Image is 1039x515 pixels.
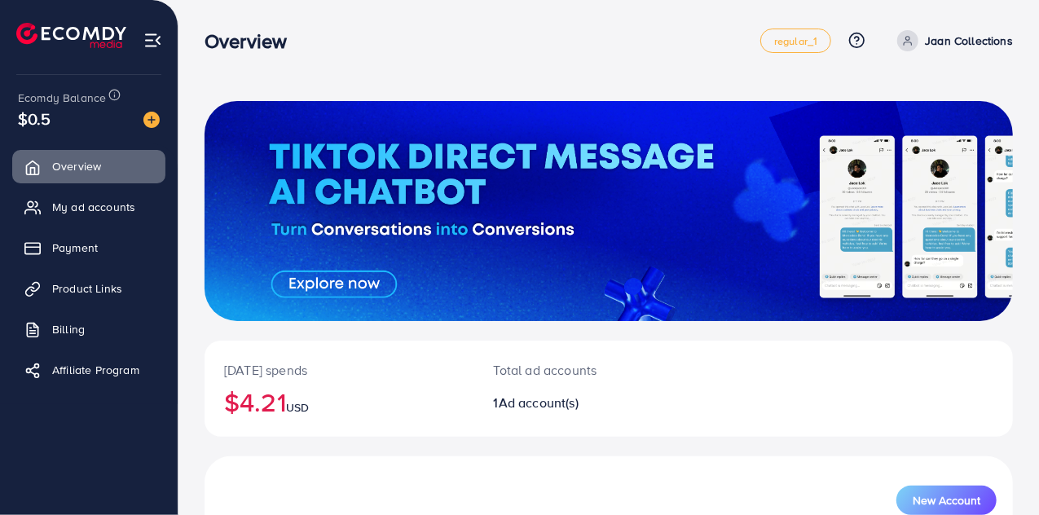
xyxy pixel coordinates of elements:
span: Payment [52,240,98,256]
p: Total ad accounts [494,360,657,380]
span: Overview [52,158,101,174]
img: image [143,112,160,128]
h2: 1 [494,395,657,411]
a: regular_1 [760,29,831,53]
a: Billing [12,313,165,346]
a: Affiliate Program [12,354,165,386]
img: logo [16,23,126,48]
img: menu [143,31,162,50]
p: Jaan Collections [925,31,1013,51]
span: Billing [52,321,85,337]
span: New Account [913,495,980,506]
span: Ecomdy Balance [18,90,106,106]
a: Jaan Collections [891,30,1013,51]
iframe: Chat [970,442,1027,503]
a: Product Links [12,272,165,305]
span: USD [286,399,309,416]
p: [DATE] spends [224,360,455,380]
a: My ad accounts [12,191,165,223]
button: New Account [896,486,997,515]
span: Product Links [52,280,122,297]
span: Ad account(s) [499,394,579,412]
span: regular_1 [774,36,817,46]
span: My ad accounts [52,199,135,215]
a: Payment [12,231,165,264]
a: Overview [12,150,165,183]
span: Affiliate Program [52,362,139,378]
h2: $4.21 [224,386,455,417]
h3: Overview [205,29,300,53]
span: $0.5 [18,107,51,130]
